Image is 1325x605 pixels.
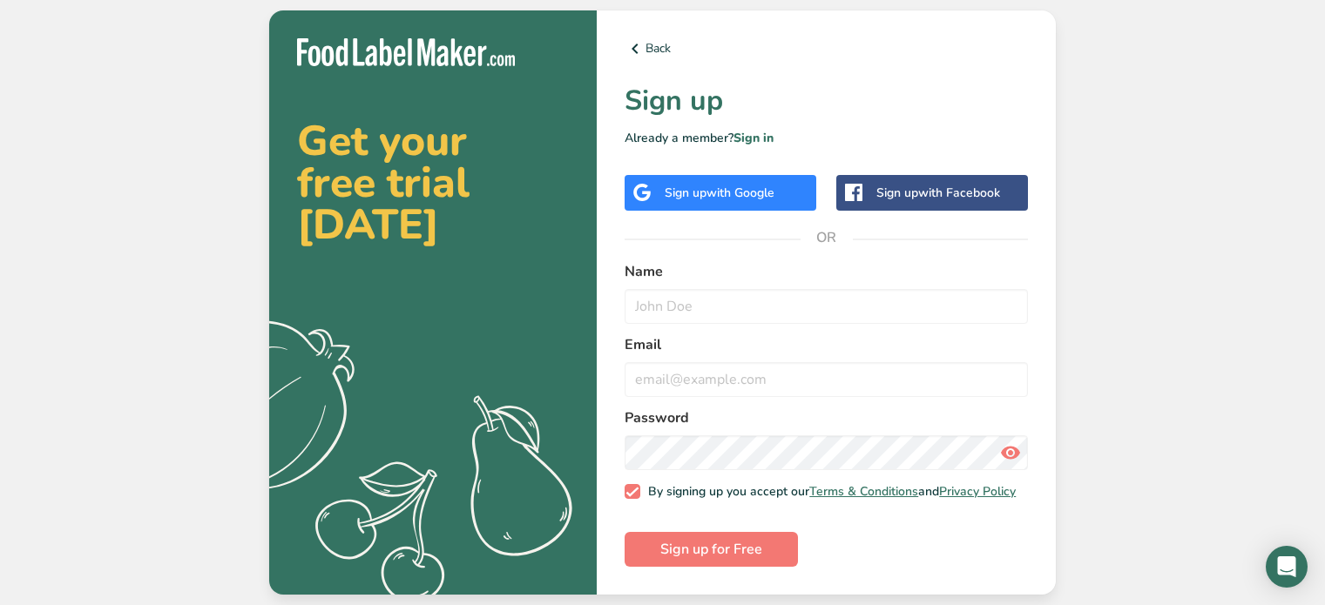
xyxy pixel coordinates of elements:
a: Sign in [733,130,774,146]
span: with Facebook [918,185,1000,201]
span: OR [801,212,853,264]
div: Sign up [876,184,1000,202]
input: email@example.com [625,362,1028,397]
img: Food Label Maker [297,38,515,67]
h1: Sign up [625,80,1028,122]
label: Password [625,407,1028,428]
div: Sign up [665,184,774,202]
p: Already a member? [625,129,1028,147]
input: John Doe [625,289,1028,324]
span: By signing up you accept our and [640,484,1017,500]
button: Sign up for Free [625,532,798,567]
span: with Google [706,185,774,201]
a: Privacy Policy [939,483,1016,500]
a: Back [625,38,1028,59]
label: Name [625,261,1028,282]
h2: Get your free trial [DATE] [297,120,569,245]
span: Sign up for Free [660,539,762,560]
div: Open Intercom Messenger [1266,546,1308,588]
label: Email [625,334,1028,355]
a: Terms & Conditions [809,483,918,500]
